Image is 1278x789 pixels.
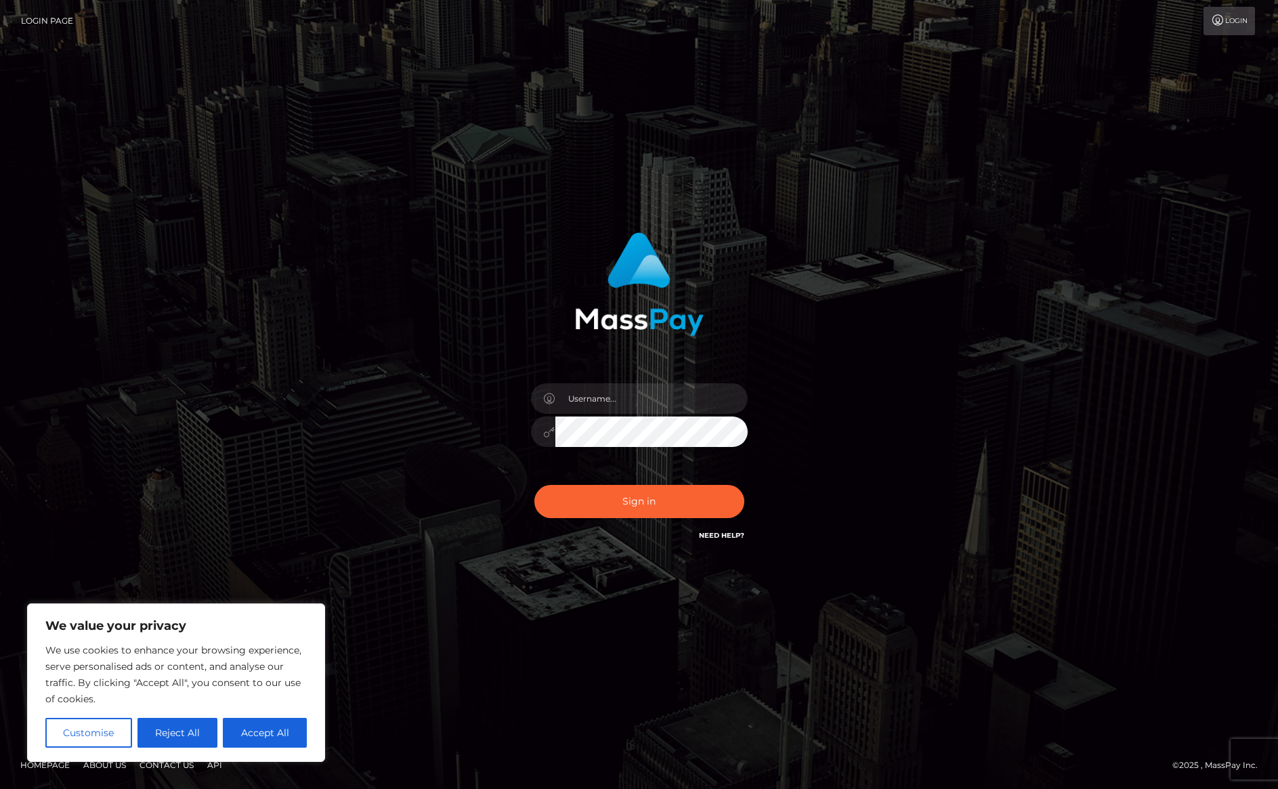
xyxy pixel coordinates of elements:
[45,618,307,634] p: We value your privacy
[137,718,218,748] button: Reject All
[534,485,744,518] button: Sign in
[15,754,75,775] a: Homepage
[699,531,744,540] a: Need Help?
[78,754,131,775] a: About Us
[1172,758,1268,773] div: © 2025 , MassPay Inc.
[45,718,132,748] button: Customise
[1204,7,1255,35] a: Login
[45,642,307,707] p: We use cookies to enhance your browsing experience, serve personalised ads or content, and analys...
[555,383,748,414] input: Username...
[134,754,199,775] a: Contact Us
[27,603,325,762] div: We value your privacy
[575,232,704,336] img: MassPay Login
[223,718,307,748] button: Accept All
[202,754,228,775] a: API
[21,7,73,35] a: Login Page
